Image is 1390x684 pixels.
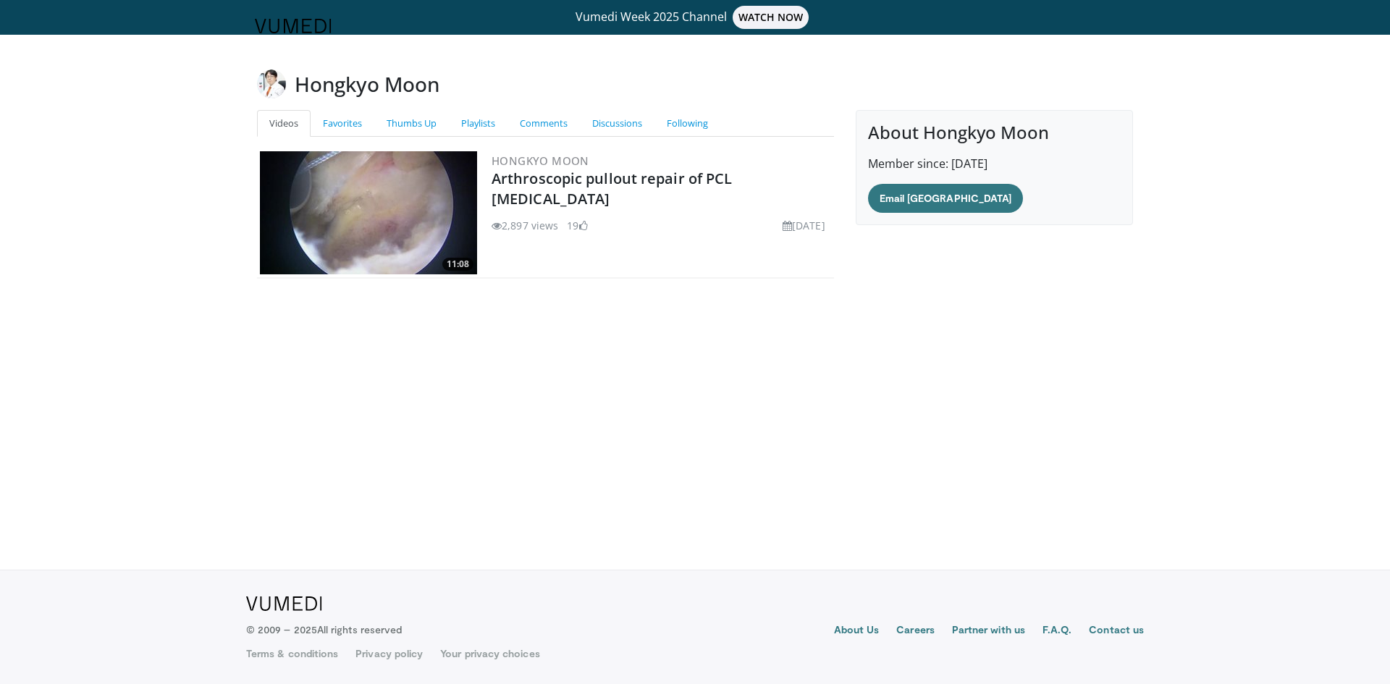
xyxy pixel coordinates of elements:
[246,596,322,611] img: VuMedi Logo
[317,623,402,636] span: All rights reserved
[492,153,589,168] a: Hongkyo Moon
[783,218,825,233] li: [DATE]
[246,622,402,637] p: © 2009 – 2025
[257,110,311,137] a: Videos
[295,69,439,98] h3: Hongkyo Moon
[246,646,338,661] a: Terms & conditions
[580,110,654,137] a: Discussions
[257,69,286,98] img: Avatar
[449,110,507,137] a: Playlists
[492,169,732,208] a: Arthroscopic pullout repair of PCL [MEDICAL_DATA]
[260,151,477,274] img: d5ySKFN8UhyXrjO34xMDoxOmdtO40mAx.300x170_q85_crop-smart_upscale.jpg
[355,646,423,661] a: Privacy policy
[507,110,580,137] a: Comments
[567,218,587,233] li: 19
[260,151,477,274] a: 11:08
[868,155,1121,172] p: Member since: [DATE]
[311,110,374,137] a: Favorites
[440,646,539,661] a: Your privacy choices
[654,110,720,137] a: Following
[442,258,473,271] span: 11:08
[1089,622,1144,640] a: Contact us
[868,122,1121,143] h4: About Hongkyo Moon
[868,184,1024,213] a: Email [GEOGRAPHIC_DATA]
[255,19,332,33] img: VuMedi Logo
[834,622,880,640] a: About Us
[492,218,558,233] li: 2,897 views
[896,622,935,640] a: Careers
[952,622,1025,640] a: Partner with us
[374,110,449,137] a: Thumbs Up
[1042,622,1071,640] a: F.A.Q.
